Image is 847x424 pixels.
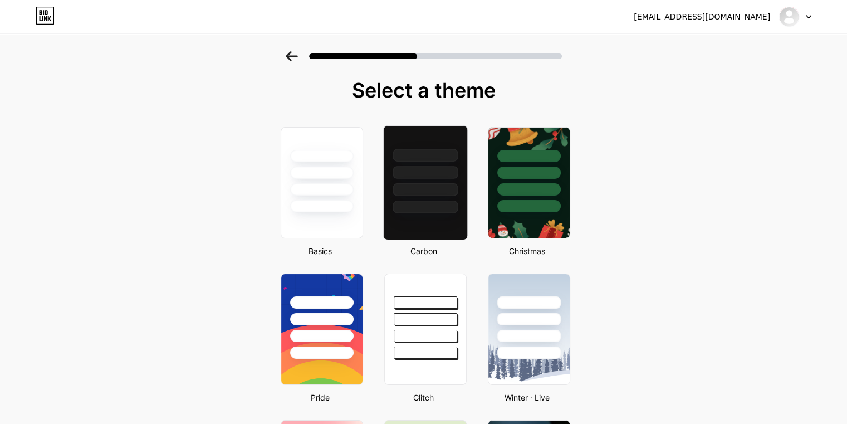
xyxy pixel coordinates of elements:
div: Basics [277,245,363,257]
div: Winter · Live [484,392,570,403]
img: webkeydigital01 [779,6,800,27]
div: Pride [277,392,363,403]
div: Christmas [484,245,570,257]
div: Carbon [381,245,467,257]
div: [EMAIL_ADDRESS][DOMAIN_NAME] [634,11,770,23]
div: Select a theme [276,79,571,101]
div: Glitch [381,392,467,403]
